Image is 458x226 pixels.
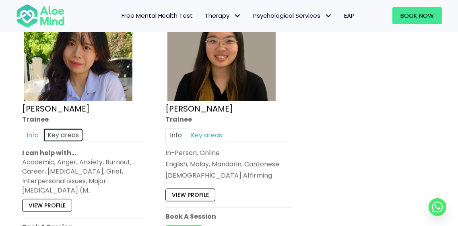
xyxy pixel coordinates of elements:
span: Psychological Services [254,11,332,20]
a: View profile [22,199,72,212]
a: Psychological ServicesPsychological Services: submenu [248,7,338,24]
span: Psychological Services: submenu [323,10,334,22]
span: Therapy: submenu [232,10,243,22]
a: Whatsapp [429,198,446,216]
a: Book Now [392,7,442,24]
a: Info [165,128,186,142]
p: English, Malay, Mandarin, Cantonese [165,160,293,169]
a: Key areas [186,128,227,142]
p: Book A Session [165,212,293,221]
span: Free Mental Health Test [122,11,193,20]
a: Free Mental Health Test [116,7,199,24]
img: Aloe mind Logo [16,4,65,28]
a: TherapyTherapy: submenu [199,7,248,24]
div: Academic, Anger, Anxiety, Burnout, Career, [MEDICAL_DATA], Grief, Interpersonal issues, Major [ME... [22,158,149,195]
a: EAP [338,7,361,24]
span: EAP [345,11,355,20]
span: Therapy [205,11,241,20]
div: In-Person, Online [165,148,293,158]
a: [PERSON_NAME] [22,103,90,114]
nav: Menu [73,7,361,24]
div: Trainee [165,115,293,124]
p: I can help with… [22,148,149,158]
span: Book Now [400,11,434,20]
a: Info [22,128,43,142]
a: View profile [165,189,215,201]
div: Trainee [22,115,149,124]
a: Key areas [43,128,83,142]
a: [PERSON_NAME] [165,103,233,114]
div: [DEMOGRAPHIC_DATA] Affirming [165,171,293,180]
